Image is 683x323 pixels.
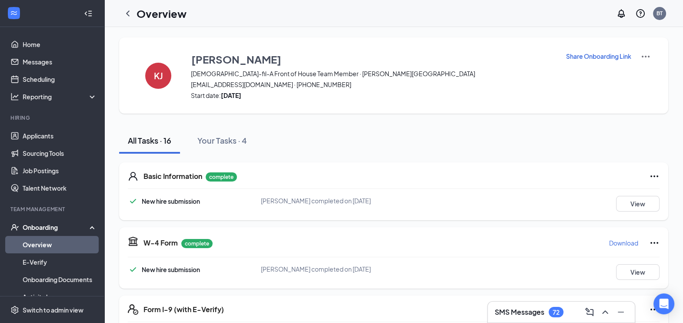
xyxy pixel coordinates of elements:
svg: WorkstreamLogo [10,9,18,17]
a: Home [23,36,97,53]
span: New hire submission [142,266,200,273]
div: All Tasks · 16 [128,135,171,146]
p: complete [206,172,237,182]
span: [PERSON_NAME] completed on [DATE] [261,265,371,273]
a: E-Verify [23,253,97,271]
a: Job Postings [23,162,97,179]
button: Download [609,236,639,250]
div: Switch to admin view [23,306,83,314]
a: Applicants [23,127,97,145]
span: [DEMOGRAPHIC_DATA]-fil-A Front of House Team Member · [PERSON_NAME][GEOGRAPHIC_DATA] [191,69,555,78]
svg: UserCheck [10,223,19,232]
button: View [616,264,660,280]
a: Sourcing Tools [23,145,97,162]
p: Share Onboarding Link [566,52,631,61]
svg: TaxGovernmentIcon [128,236,138,246]
svg: Ellipses [649,238,660,248]
h5: Basic Information [143,172,202,181]
h1: Overview [137,6,187,21]
a: Messages [23,53,97,71]
svg: Collapse [84,9,93,18]
svg: ChevronUp [600,307,610,317]
svg: Analysis [10,92,19,101]
div: Team Management [10,205,95,213]
a: Overview [23,236,97,253]
span: New hire submission [142,197,200,205]
svg: FormI9EVerifyIcon [128,304,138,315]
img: More Actions [640,51,651,62]
button: ComposeMessage [583,305,596,319]
div: Onboarding [23,223,90,232]
h4: KJ [154,73,163,79]
span: [PERSON_NAME] completed on [DATE] [261,197,371,205]
span: Start date: [191,91,555,100]
svg: Notifications [616,8,626,19]
div: BT [656,10,663,17]
svg: Checkmark [128,264,138,275]
h5: Form I-9 (with E-Verify) [143,305,224,314]
button: Minimize [614,305,628,319]
svg: Settings [10,306,19,314]
button: View [616,196,660,212]
svg: QuestionInfo [635,8,646,19]
a: Activity log [23,288,97,306]
button: Share Onboarding Link [566,51,632,61]
div: Open Intercom Messenger [653,293,674,314]
svg: Minimize [616,307,626,317]
a: Talent Network [23,179,97,197]
svg: Ellipses [649,171,660,182]
svg: User [128,171,138,182]
div: Hiring [10,114,95,121]
span: [EMAIL_ADDRESS][DOMAIN_NAME] · [PHONE_NUMBER] [191,80,555,89]
svg: Ellipses [649,304,660,315]
div: Reporting [23,92,97,101]
button: KJ [137,51,180,100]
div: Your Tasks · 4 [197,135,247,146]
svg: ComposeMessage [584,307,595,317]
a: Onboarding Documents [23,271,97,288]
p: complete [181,239,213,248]
p: Download [609,239,638,247]
svg: ChevronLeft [123,8,133,19]
button: ChevronUp [598,305,612,319]
h3: SMS Messages [495,307,544,317]
div: 72 [553,309,560,316]
a: Scheduling [23,71,97,88]
strong: [DATE] [221,91,241,99]
svg: Checkmark [128,196,138,206]
button: [PERSON_NAME] [191,51,555,67]
h5: W-4 Form [143,238,178,248]
h3: [PERSON_NAME] [191,52,281,67]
